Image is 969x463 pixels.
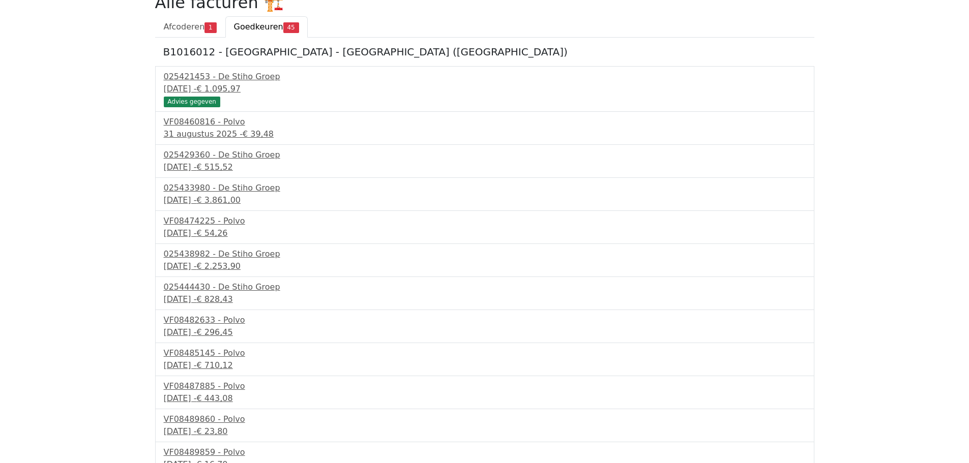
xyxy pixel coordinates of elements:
[164,413,806,425] div: VF08489860 - Polvo
[243,129,274,139] span: € 39,48
[196,294,232,304] span: € 828,43
[196,360,232,370] span: € 710,12
[196,261,241,271] span: € 2.253,90
[164,71,806,106] a: 025421453 - De Stiho Groep[DATE] -€ 1.095,97 Advies gegeven
[225,16,308,38] a: Goedkeuren45
[164,83,806,95] div: [DATE] -
[164,413,806,438] a: VF08489860 - Polvo[DATE] -€ 23,80
[196,228,227,238] span: € 54,26
[164,392,806,405] div: [DATE] -
[164,161,806,173] div: [DATE] -
[196,195,241,205] span: € 3.861,00
[164,128,806,140] div: 31 augustus 2025 -
[164,281,806,293] div: 025444430 - De Stiho Groep
[164,71,806,83] div: 025421453 - De Stiho Groep
[164,227,806,239] div: [DATE] -
[164,380,806,392] div: VF08487885 - Polvo
[164,293,806,305] div: [DATE] -
[164,359,806,372] div: [DATE] -
[234,22,283,32] span: Goedkeuren
[196,426,227,436] span: € 23,80
[164,260,806,272] div: [DATE] -
[163,46,806,58] h5: B1016012 - [GEOGRAPHIC_DATA] - [GEOGRAPHIC_DATA] ([GEOGRAPHIC_DATA])
[164,149,806,173] a: 025429360 - De Stiho Groep[DATE] -€ 515,52
[164,326,806,338] div: [DATE] -
[164,215,806,239] a: VF08474225 - Polvo[DATE] -€ 54,26
[164,215,806,227] div: VF08474225 - Polvo
[164,149,806,161] div: 025429360 - De Stiho Groep
[164,314,806,326] div: VF08482633 - Polvo
[164,425,806,438] div: [DATE] -
[164,446,806,458] div: VF08489859 - Polvo
[164,182,806,194] div: 025433980 - De Stiho Groep
[164,116,806,128] div: VF08460816 - Polvo
[164,380,806,405] a: VF08487885 - Polvo[DATE] -€ 443,08
[164,194,806,206] div: [DATE] -
[196,393,232,403] span: € 443,08
[164,314,806,338] a: VF08482633 - Polvo[DATE] -€ 296,45
[204,22,216,33] span: 1
[164,22,205,32] span: Afcoderen
[164,97,220,107] div: Advies gegeven
[283,22,299,33] span: 45
[155,16,225,38] a: Afcoderen1
[164,281,806,305] a: 025444430 - De Stiho Groep[DATE] -€ 828,43
[164,182,806,206] a: 025433980 - De Stiho Groep[DATE] -€ 3.861,00
[196,84,241,94] span: € 1.095,97
[196,162,232,172] span: € 515,52
[164,347,806,372] a: VF08485145 - Polvo[DATE] -€ 710,12
[164,248,806,272] a: 025438982 - De Stiho Groep[DATE] -€ 2.253,90
[164,248,806,260] div: 025438982 - De Stiho Groep
[164,116,806,140] a: VF08460816 - Polvo31 augustus 2025 -€ 39,48
[196,327,232,337] span: € 296,45
[164,347,806,359] div: VF08485145 - Polvo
